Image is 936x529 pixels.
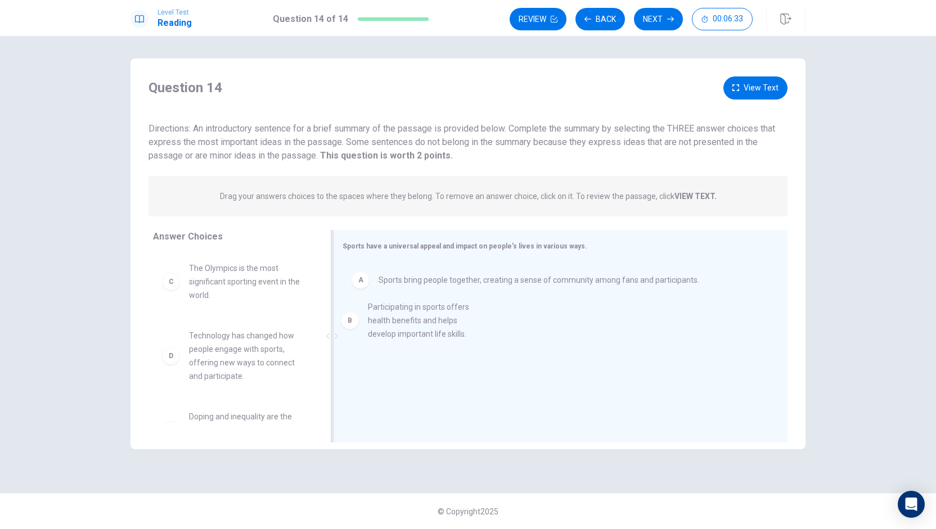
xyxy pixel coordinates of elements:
[148,79,222,97] h4: Question 14
[634,8,683,30] button: Next
[148,123,775,161] span: Directions: An introductory sentence for a brief summary of the passage is provided below. Comple...
[318,150,453,161] strong: This question is worth 2 points.
[273,12,348,26] h1: Question 14 of 14
[343,242,587,250] span: Sports have a universal appeal and impact on people's lives in various ways.
[575,8,625,30] button: Back
[153,231,223,242] span: Answer Choices
[510,8,566,30] button: Review
[157,16,192,30] h1: Reading
[220,192,717,201] p: Drag your answers choices to the spaces where they belong. To remove an answer choice, click on i...
[723,76,787,100] button: View Text
[898,491,925,518] div: Open Intercom Messenger
[692,8,753,30] button: 00:06:33
[674,192,717,201] strong: VIEW TEXT.
[157,8,192,16] span: Level Test
[438,507,498,516] span: © Copyright 2025
[713,15,743,24] span: 00:06:33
